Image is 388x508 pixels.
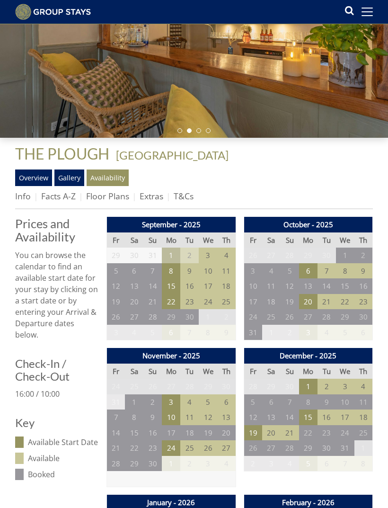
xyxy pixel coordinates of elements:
[199,309,217,325] td: 1
[125,309,143,325] td: 27
[262,309,281,325] td: 25
[336,309,354,325] td: 29
[299,410,317,425] td: 15
[317,394,336,410] td: 9
[317,232,336,248] th: Tu
[217,379,236,394] td: 30
[180,440,199,456] td: 25
[199,394,217,410] td: 5
[143,309,162,325] td: 28
[162,394,180,410] td: 3
[107,263,125,279] td: 5
[354,325,373,340] td: 6
[317,456,336,472] td: 6
[86,190,129,202] a: Floor Plans
[299,325,317,340] td: 3
[354,309,373,325] td: 30
[317,294,336,310] td: 21
[143,394,162,410] td: 2
[336,394,354,410] td: 10
[15,144,112,163] a: THE PLOUGH
[199,379,217,394] td: 29
[28,469,99,480] dd: Booked
[199,425,217,441] td: 19
[354,410,373,425] td: 18
[199,364,217,379] th: We
[162,248,180,263] td: 1
[281,379,299,394] td: 30
[107,325,125,340] td: 3
[281,456,299,472] td: 4
[354,232,373,248] th: Th
[244,325,262,340] td: 31
[299,379,317,394] td: 1
[87,169,129,186] a: Availability
[281,425,299,441] td: 21
[244,425,262,441] td: 19
[162,232,180,248] th: Mo
[244,456,262,472] td: 2
[107,440,125,456] td: 21
[262,325,281,340] td: 1
[125,248,143,263] td: 30
[262,248,281,263] td: 27
[281,440,299,456] td: 28
[281,232,299,248] th: Su
[354,379,373,394] td: 4
[354,440,373,456] td: 1
[15,169,52,186] a: Overview
[180,278,199,294] td: 16
[281,309,299,325] td: 26
[174,190,194,202] a: T&Cs
[125,263,143,279] td: 6
[336,263,354,279] td: 8
[336,278,354,294] td: 15
[199,440,217,456] td: 26
[299,294,317,310] td: 20
[299,394,317,410] td: 8
[143,278,162,294] td: 14
[15,144,109,163] span: THE PLOUGH
[317,325,336,340] td: 4
[281,394,299,410] td: 7
[262,263,281,279] td: 4
[354,278,373,294] td: 16
[125,278,143,294] td: 13
[125,410,143,425] td: 8
[354,263,373,279] td: 9
[336,325,354,340] td: 5
[15,217,99,243] a: Prices and Availability
[107,248,125,263] td: 29
[125,425,143,441] td: 15
[336,232,354,248] th: We
[162,410,180,425] td: 10
[162,364,180,379] th: Mo
[244,440,262,456] td: 26
[217,425,236,441] td: 20
[244,278,262,294] td: 10
[143,232,162,248] th: Su
[262,294,281,310] td: 18
[107,309,125,325] td: 26
[107,410,125,425] td: 7
[217,309,236,325] td: 2
[15,357,99,383] h3: Check-In / Check-Out
[262,425,281,441] td: 20
[317,440,336,456] td: 30
[217,278,236,294] td: 18
[281,325,299,340] td: 2
[336,294,354,310] td: 22
[199,232,217,248] th: We
[262,456,281,472] td: 3
[217,325,236,340] td: 9
[299,263,317,279] td: 6
[217,232,236,248] th: Th
[162,325,180,340] td: 6
[244,348,373,364] th: December - 2025
[162,294,180,310] td: 22
[107,348,236,364] th: November - 2025
[28,437,99,448] dd: Available Start Date
[140,190,163,202] a: Extras
[244,379,262,394] td: 28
